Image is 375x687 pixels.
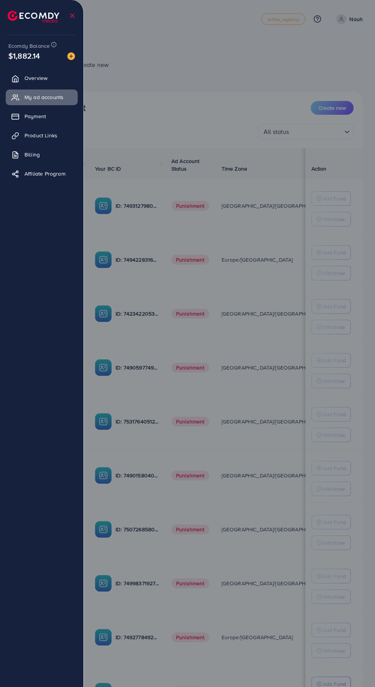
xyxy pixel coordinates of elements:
a: Affiliate Program [6,166,78,181]
a: My ad accounts [6,90,78,105]
span: Overview [24,74,47,82]
img: image [67,52,75,60]
a: Overview [6,70,78,86]
a: Billing [6,147,78,162]
span: Payment [24,112,46,120]
iframe: Chat [342,653,369,681]
img: logo [8,11,59,23]
span: $1,882.14 [8,50,40,61]
span: My ad accounts [24,93,64,101]
span: Affiliate Program [24,170,65,177]
span: Product Links [24,132,57,139]
a: Payment [6,109,78,124]
span: Billing [24,151,40,158]
a: Product Links [6,128,78,143]
span: Ecomdy Balance [8,42,50,50]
